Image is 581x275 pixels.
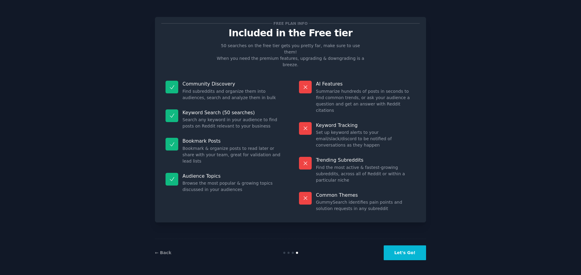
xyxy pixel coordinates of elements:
dd: Bookmark & organize posts to read later or share with your team, great for validation and lead lists [182,145,282,164]
dd: Search any keyword in your audience to find posts on Reddit relevant to your business [182,117,282,129]
dd: GummySearch identifies pain points and solution requests in any subreddit [316,199,415,212]
p: Included in the Free tier [161,28,420,38]
p: Keyword Tracking [316,122,415,128]
p: Bookmark Posts [182,138,282,144]
a: ← Back [155,250,171,255]
dd: Summarize hundreds of posts in seconds to find common trends, or ask your audience a question and... [316,88,415,114]
p: AI Features [316,81,415,87]
button: Let's Go! [384,245,426,260]
dd: Set up keyword alerts to your email/slack/discord to be notified of conversations as they happen [316,129,415,148]
dd: Find subreddits and organize them into audiences, search and analyze them in bulk [182,88,282,101]
dd: Find the most active & fastest-growing subreddits, across all of Reddit or within a particular niche [316,164,415,183]
p: Audience Topics [182,173,282,179]
p: Common Themes [316,192,415,198]
span: Free plan info [272,20,309,27]
p: 50 searches on the free tier gets you pretty far, make sure to use them! When you need the premiu... [214,43,367,68]
p: Community Discovery [182,81,282,87]
dd: Browse the most popular & growing topics discussed in your audiences [182,180,282,193]
p: Trending Subreddits [316,157,415,163]
p: Keyword Search (50 searches) [182,109,282,116]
